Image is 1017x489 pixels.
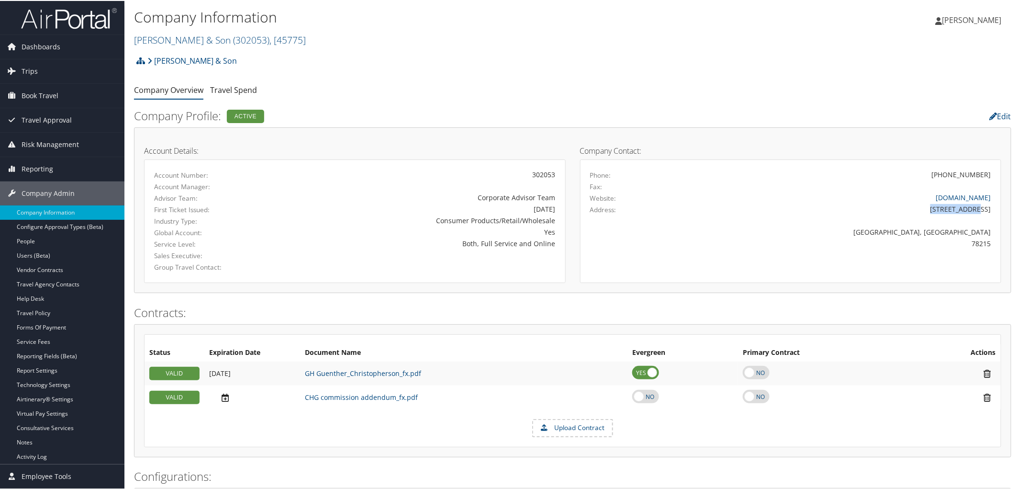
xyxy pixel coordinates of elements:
a: [PERSON_NAME] & Son [147,50,237,69]
a: [DOMAIN_NAME] [936,192,991,201]
label: Upload Contract [533,419,612,435]
label: Fax: [590,181,603,191]
div: Add/Edit Date [209,392,295,402]
div: [STREET_ADDRESS] [694,203,991,213]
div: Yes [293,226,556,236]
span: [PERSON_NAME] [942,14,1002,24]
label: Industry Type: [154,216,278,225]
div: [DATE] [293,203,556,213]
h2: Configurations: [134,467,1011,484]
h2: Contracts: [134,304,1011,320]
span: ( 302053 ) [233,33,269,45]
a: [PERSON_NAME] & Son [134,33,306,45]
span: Book Travel [22,83,58,107]
label: Address: [590,204,616,214]
span: Trips [22,58,38,82]
a: Travel Spend [210,84,257,94]
div: Add/Edit Date [209,368,295,377]
th: Actions [911,343,1001,361]
span: , [ 45775 ] [269,33,306,45]
div: 302053 [293,169,556,179]
label: Advisor Team: [154,193,278,202]
span: Travel Approval [22,107,72,131]
div: VALID [149,390,200,403]
a: [PERSON_NAME] [936,5,1011,34]
label: Account Number: [154,170,278,179]
img: airportal-logo.png [21,6,117,29]
th: Expiration Date [204,343,300,361]
a: GH Guenther_Christopherson_fx.pdf [305,368,421,377]
span: Risk Management [22,132,79,156]
h1: Company Information [134,6,719,26]
span: Company Admin [22,181,75,205]
th: Status [145,343,204,361]
label: Service Level: [154,239,278,248]
a: Company Overview [134,84,203,94]
span: [DATE] [209,368,231,377]
i: Remove Contract [979,368,996,378]
h4: Company Contact: [580,146,1002,154]
label: Global Account: [154,227,278,237]
label: Website: [590,193,616,202]
div: [PHONE_NUMBER] [932,169,991,179]
th: Evergreen [627,343,738,361]
div: 78215 [694,238,991,248]
label: Phone: [590,170,611,179]
a: CHG commission addendum_fx.pdf [305,392,418,401]
div: Both, Full Service and Online [293,238,556,248]
th: Document Name [300,343,627,361]
div: Corporate Advisor Team [293,192,556,202]
th: Primary Contract [738,343,911,361]
div: Active [227,109,264,122]
label: Account Manager: [154,181,278,191]
span: Reporting [22,156,53,180]
label: First Ticket Issued: [154,204,278,214]
span: Dashboards [22,34,60,58]
h4: Account Details: [144,146,566,154]
div: VALID [149,366,200,379]
h2: Company Profile: [134,107,714,123]
a: Edit [990,110,1011,121]
div: Consumer Products/Retail/Wholesale [293,215,556,225]
i: Remove Contract [979,392,996,402]
label: Group Travel Contact: [154,262,278,271]
label: Sales Executive: [154,250,278,260]
span: Employee Tools [22,464,71,488]
div: [GEOGRAPHIC_DATA], [GEOGRAPHIC_DATA] [694,226,991,236]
